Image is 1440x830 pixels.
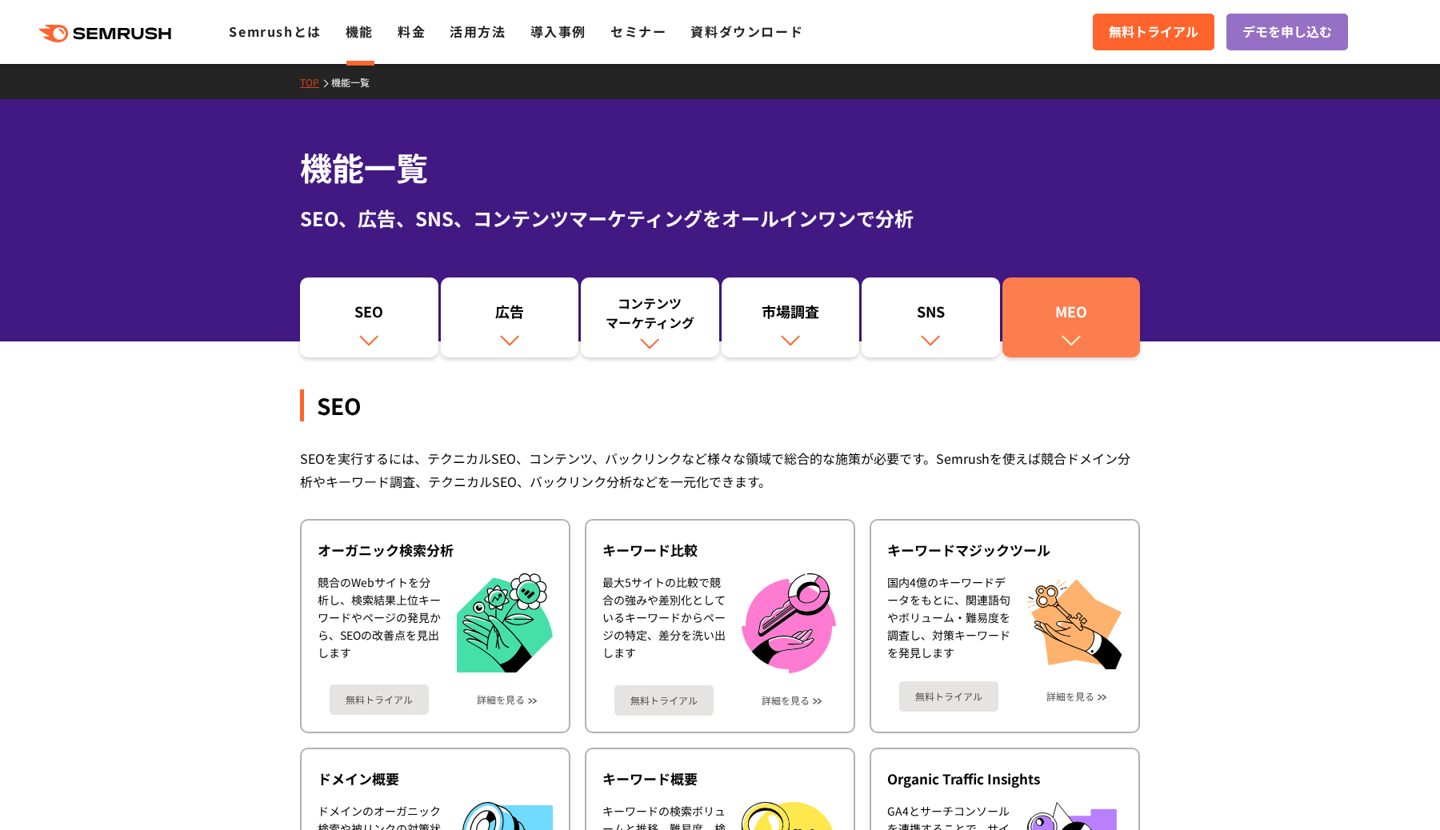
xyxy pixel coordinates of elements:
[457,573,553,673] img: オーガニック検索分析
[610,22,666,41] a: セミナー
[722,277,860,357] a: 市場調査
[318,769,553,788] div: ドメイン概要
[762,695,810,706] a: 詳細を見る
[887,573,1010,669] div: 国内4億のキーワードデータをもとに、関連語句やボリューム・難易度を調査し、対策キーワードを発見します
[300,144,1140,191] h1: 機能一覧
[330,684,429,715] a: 無料トライアル
[899,681,998,712] a: 無料トライアル
[346,22,374,41] a: 機能
[602,541,838,560] div: キーワード比較
[1002,277,1141,357] a: MEO
[450,22,506,41] a: 活用方法
[318,541,553,560] div: オーガニック検索分析
[331,75,382,89] a: 機能一覧
[300,277,438,357] a: SEO
[300,447,1140,493] div: SEOを実行するには、テクニカルSEO、コンテンツ、バックリンクなど様々な領域で総合的な施策が必要です。Semrushを使えば競合ドメイン分析やキーワード調査、テクニカルSEO、バックリンク分析...
[742,573,836,673] img: キーワード比較
[300,204,1140,233] div: SEO、広告、SNS、コンテンツマーケティングをオールインワンで分析
[300,75,331,89] a: TOP
[862,277,1000,357] a: SNS
[589,293,711,332] div: コンテンツ マーケティング
[1093,14,1214,50] a: 無料トライアル
[870,301,992,329] div: SNS
[1010,301,1133,329] div: MEO
[730,301,852,329] div: 市場調査
[530,22,586,41] a: 導入事例
[318,573,441,673] div: 競合のWebサイトを分析し、検索結果上位キーワードやページの発見から、SEOの改善点を見出します
[449,301,571,329] div: 広告
[1242,22,1332,42] span: デモを申し込む
[581,277,719,357] a: コンテンツマーケティング
[1026,573,1122,669] img: キーワードマジックツール
[308,301,430,329] div: SEO
[398,22,426,41] a: 料金
[614,685,714,716] a: 無料トライアル
[602,769,838,788] div: キーワード概要
[887,541,1122,560] div: キーワードマジックツール
[1226,14,1348,50] a: デモを申し込む
[477,694,525,705] a: 詳細を見る
[300,389,1140,421] div: SEO
[887,769,1122,788] div: Organic Traffic Insights
[690,22,803,41] a: 資料ダウンロード
[1109,22,1198,42] span: 無料トライアル
[1046,691,1094,702] a: 詳細を見る
[229,22,321,41] a: Semrushとは
[602,573,726,673] div: 最大5サイトの比較で競合の強みや差別化としているキーワードからページの特定、差分を洗い出します
[441,277,579,357] a: 広告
